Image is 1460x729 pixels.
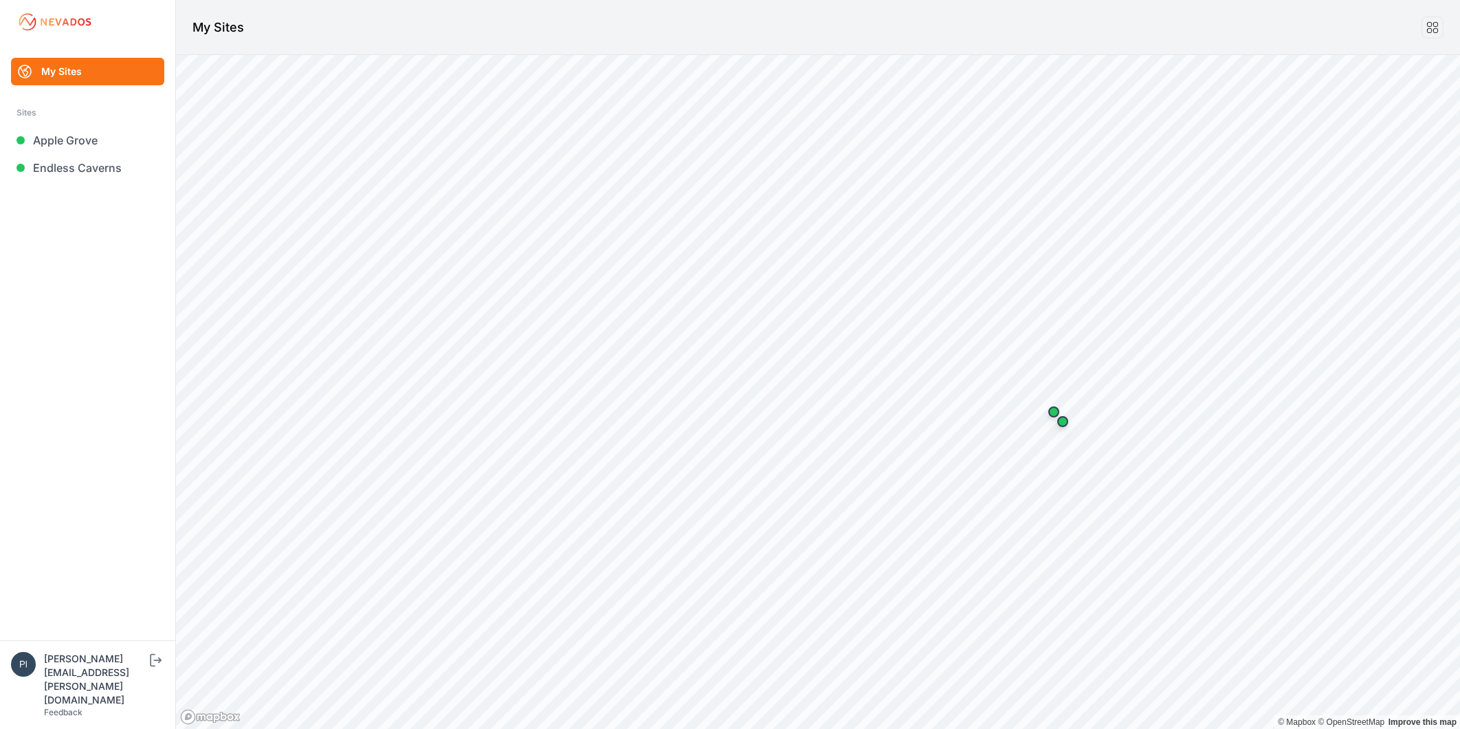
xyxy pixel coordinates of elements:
h1: My Sites [192,18,244,37]
a: Endless Caverns [11,154,164,182]
a: Apple Grove [11,127,164,154]
img: Nevados [16,11,93,33]
a: Mapbox [1278,717,1316,727]
div: Sites [16,105,159,121]
a: My Sites [11,58,164,85]
a: Map feedback [1389,717,1457,727]
a: Mapbox logo [180,709,241,725]
div: Map marker [1040,398,1068,426]
canvas: Map [176,55,1460,729]
img: piotr.kolodziejczyk@energix-group.com [11,652,36,677]
a: Feedback [44,707,82,717]
div: [PERSON_NAME][EMAIL_ADDRESS][PERSON_NAME][DOMAIN_NAME] [44,652,147,707]
a: OpenStreetMap [1318,717,1384,727]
